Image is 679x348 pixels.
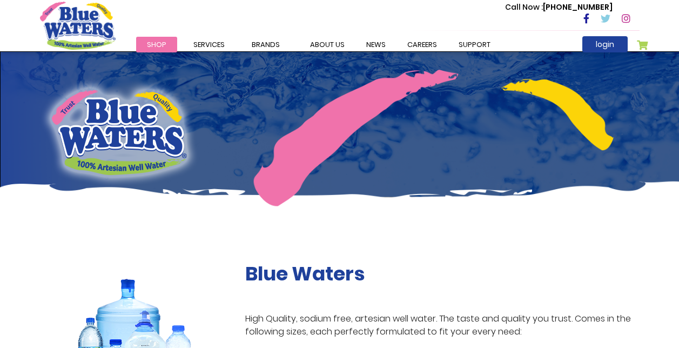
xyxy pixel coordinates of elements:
a: support [448,37,501,52]
a: login [582,36,628,52]
span: Call Now : [505,2,543,12]
h2: Blue Waters [245,262,640,285]
p: High Quality, sodium free, artesian well water. The taste and quality you trust. Comes in the fol... [245,312,640,338]
span: Services [193,39,225,50]
p: [PHONE_NUMBER] [505,2,613,13]
a: about us [299,37,355,52]
span: Brands [252,39,280,50]
a: store logo [40,2,116,49]
a: News [355,37,396,52]
a: careers [396,37,448,52]
span: Shop [147,39,166,50]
